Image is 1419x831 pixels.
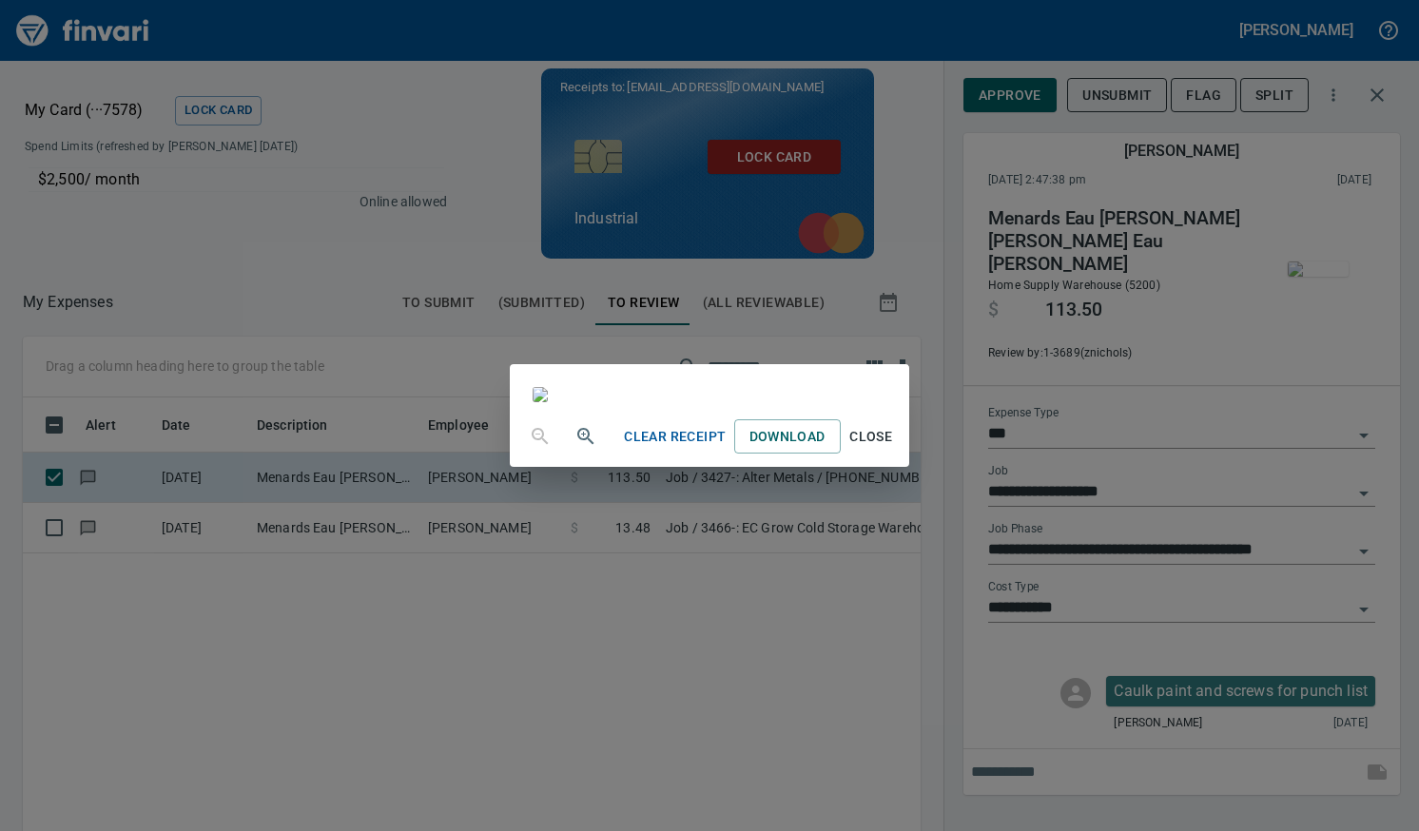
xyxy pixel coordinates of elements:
[848,425,894,449] span: Close
[841,419,902,454] button: Close
[533,387,548,402] img: receipts%2Fmarketjohnson%2F2025-09-16%2Fl0i99FnfKZSzF3nA8QBJuKwiZOv1__bMxlbUnjMVHymgdL1Ala.jpg
[749,425,826,449] span: Download
[734,419,841,454] a: Download
[624,425,726,449] span: Clear Receipt
[616,419,733,454] button: Clear Receipt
